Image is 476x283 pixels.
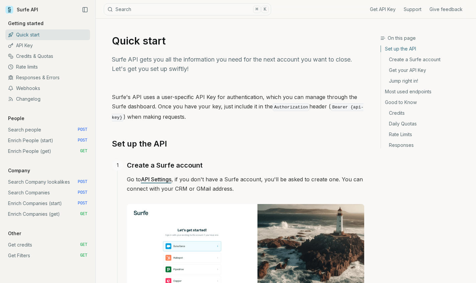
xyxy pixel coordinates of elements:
[78,179,87,185] span: POST
[112,92,364,122] p: Surfe's API uses a user-specific API Key for authentication, which you can manage through the Sur...
[5,209,90,219] a: Enrich Companies (get) GET
[5,198,90,209] a: Enrich Companies (start) POST
[5,167,33,174] p: Company
[127,175,364,193] p: Go to , if you don't have a Surfe account, you'll be asked to create one. You can connect with yo...
[5,187,90,198] a: Search Companies POST
[5,146,90,157] a: Enrich People (get) GET
[5,29,90,40] a: Quick start
[5,135,90,146] a: Enrich People (start) POST
[112,138,167,149] a: Set up the API
[380,35,471,41] h3: On this page
[253,6,260,13] kbd: ⌘
[381,76,471,86] a: Jump right in!
[80,253,87,258] span: GET
[381,45,471,54] a: Set up the API
[80,5,90,15] button: Collapse Sidebar
[5,94,90,104] a: Changelog
[5,177,90,187] a: Search Company lookalikes POST
[381,129,471,140] a: Rate Limits
[5,83,90,94] a: Webhooks
[273,103,309,111] code: Authorization
[381,118,471,129] a: Daily Quotas
[78,138,87,143] span: POST
[381,97,471,108] a: Good to Know
[381,54,471,65] a: Create a Surfe account
[381,86,471,97] a: Most used endpoints
[112,35,364,47] h1: Quick start
[112,55,364,74] p: Surfe API gets you all the information you need for the next account you want to close. Let's get...
[5,240,90,250] a: Get credits GET
[5,62,90,72] a: Rate limits
[429,6,463,13] a: Give feedback
[141,176,171,183] a: API Settings
[78,190,87,195] span: POST
[381,140,471,149] a: Responses
[5,51,90,62] a: Credits & Quotas
[80,211,87,217] span: GET
[80,149,87,154] span: GET
[5,72,90,83] a: Responses & Errors
[5,250,90,261] a: Get Filters GET
[404,6,421,13] a: Support
[370,6,396,13] a: Get API Key
[5,124,90,135] a: Search people POST
[5,115,27,122] p: People
[127,160,203,171] a: Create a Surfe account
[78,201,87,206] span: POST
[5,230,24,237] p: Other
[5,20,46,27] p: Getting started
[5,5,38,15] a: Surfe API
[5,40,90,51] a: API Key
[104,3,271,15] button: Search⌘K
[381,65,471,76] a: Get your API Key
[80,242,87,248] span: GET
[381,108,471,118] a: Credits
[261,6,269,13] kbd: K
[78,127,87,132] span: POST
